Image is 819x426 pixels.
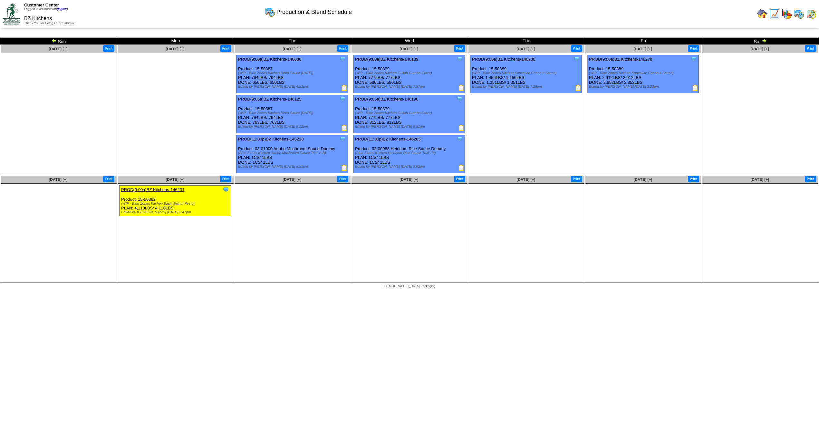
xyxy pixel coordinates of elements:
div: Product: 15-50387 PLAN: 794LBS / 794LBS DONE: 763LBS / 763LBS [236,95,348,133]
a: [DATE] [+] [49,47,67,51]
img: Tooltip [340,56,346,62]
button: Print [805,176,816,182]
div: (WIP - Blue Zones Kitchen Birria Sauce [DATE]) [238,71,348,75]
div: Edited by [PERSON_NAME] [DATE] 7:57pm [355,85,465,89]
td: Sat [702,38,819,45]
div: Product: 15-50389 PLAN: 1,456LBS / 1,456LBS DONE: 1,351LBS / 1,351LBS [470,55,582,93]
img: Production Report [692,85,699,91]
a: PROD(9:00a)BZ Kitchens-146231 [121,187,185,192]
div: (Blue Zones Kitchen Adobo Mushroom Sauce Trial 1LB) [238,151,348,155]
a: [DATE] [+] [166,47,184,51]
span: [DATE] [+] [633,47,652,51]
img: Production Report [458,165,465,171]
a: [DATE] [+] [400,177,418,182]
img: Tooltip [457,56,463,62]
button: Print [805,45,816,52]
span: [DEMOGRAPHIC_DATA] Packaging [383,285,435,288]
a: [DATE] [+] [516,177,535,182]
div: Product: 03-00988 Heirloom Rice Sauce Dummy PLAN: 1CS / 1LBS DONE: 1CS / 1LBS [353,135,465,173]
button: Print [454,45,465,52]
button: Print [571,45,582,52]
a: PROD(9:00a)BZ Kitchens-146080 [238,57,302,62]
img: ZoRoCo_Logo(Green%26Foil)%20jpg.webp [3,3,20,24]
button: Print [337,45,348,52]
span: Logged in as Mpreston [24,7,68,11]
img: arrowright.gif [762,38,767,43]
img: calendarprod.gif [794,9,804,19]
img: Production Report [458,125,465,131]
button: Print [337,176,348,182]
a: [DATE] [+] [283,47,301,51]
img: graph.gif [782,9,792,19]
td: Wed [351,38,468,45]
div: Edited by [PERSON_NAME] [DATE] 5:12pm [238,125,348,129]
img: calendarprod.gif [265,7,275,17]
a: [DATE] [+] [400,47,418,51]
div: Edited by [PERSON_NAME] [DATE] 2:23pm [589,85,699,89]
div: Edited by [PERSON_NAME] [DATE] 5:55pm [238,165,348,169]
div: Edited by [PERSON_NAME] [DATE] 4:53pm [238,85,348,89]
button: Print [103,176,114,182]
div: (WIP - Blue Zones Kitchen Birria Sauce [DATE]) [238,111,348,115]
button: Print [688,176,699,182]
img: arrowleft.gif [52,38,57,43]
img: Production Report [341,85,348,91]
div: (WIP - Blue Zones Kitchen Basil Walnut Pesto) [121,202,231,206]
a: PROD(9:00a)BZ Kitchens-146189 [355,57,419,62]
button: Print [220,45,231,52]
a: PROD(11:00p)BZ Kitchens-146228 [238,137,304,141]
button: Print [103,45,114,52]
div: Product: 03-01000 Adobo Mushroom Sauce Dummy PLAN: 1CS / 1LBS DONE: 1CS / 1LBS [236,135,348,173]
span: [DATE] [+] [750,177,769,182]
td: Thu [468,38,585,45]
td: Tue [234,38,351,45]
img: Tooltip [457,96,463,102]
div: (WIP - Blue Zones Kitchen Gullah Gumbo Glaze) [355,71,465,75]
a: [DATE] [+] [633,177,652,182]
a: [DATE] [+] [49,177,67,182]
img: Tooltip [340,136,346,142]
a: (logout) [57,7,68,11]
div: Product: 15-50387 PLAN: 794LBS / 794LBS DONE: 650LBS / 650LBS [236,55,348,93]
button: Print [688,45,699,52]
img: Tooltip [340,96,346,102]
a: [DATE] [+] [516,47,535,51]
div: Product: 15-50389 PLAN: 2,912LBS / 2,912LBS DONE: 2,852LBS / 2,852LBS [587,55,699,93]
a: [DATE] [+] [750,47,769,51]
span: Thank You for Being Our Customer! [24,22,75,25]
div: Edited by [PERSON_NAME] [DATE] 7:26pm [472,85,582,89]
img: Tooltip [457,136,463,142]
span: [DATE] [+] [166,177,184,182]
img: Production Report [341,125,348,131]
div: Edited by [PERSON_NAME] [DATE] 8:51pm [355,125,465,129]
div: Product: 15-50382 PLAN: 4,110LBS / 4,110LBS [120,186,231,216]
img: Tooltip [690,56,697,62]
a: [DATE] [+] [283,177,301,182]
img: home.gif [757,9,767,19]
div: Edited by [PERSON_NAME] [DATE] 2:47pm [121,210,231,214]
img: Production Report [341,165,348,171]
a: PROD(9:00a)BZ Kitchens-146230 [472,57,535,62]
a: PROD(9:00a)BZ Kitchens-146278 [589,57,652,62]
div: Product: 15-50379 PLAN: 777LBS / 777LBS DONE: 812LBS / 812LBS [353,95,465,133]
td: Fri [585,38,702,45]
div: Product: 15-50379 PLAN: 777LBS / 777LBS DONE: 580LBS / 580LBS [353,55,465,93]
a: PROD(9:05a)BZ Kitchens-146125 [238,97,302,102]
img: calendarinout.gif [806,9,816,19]
div: (WIP - Blue Zones Kitchen Korwaiian Coconut Sauce) [589,71,699,75]
button: Print [454,176,465,182]
div: (WIP - Blue Zones Kitchen Korwaiian Coconut Sauce) [472,71,582,75]
img: line_graph.gif [769,9,780,19]
span: Production & Blend Schedule [276,9,352,15]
